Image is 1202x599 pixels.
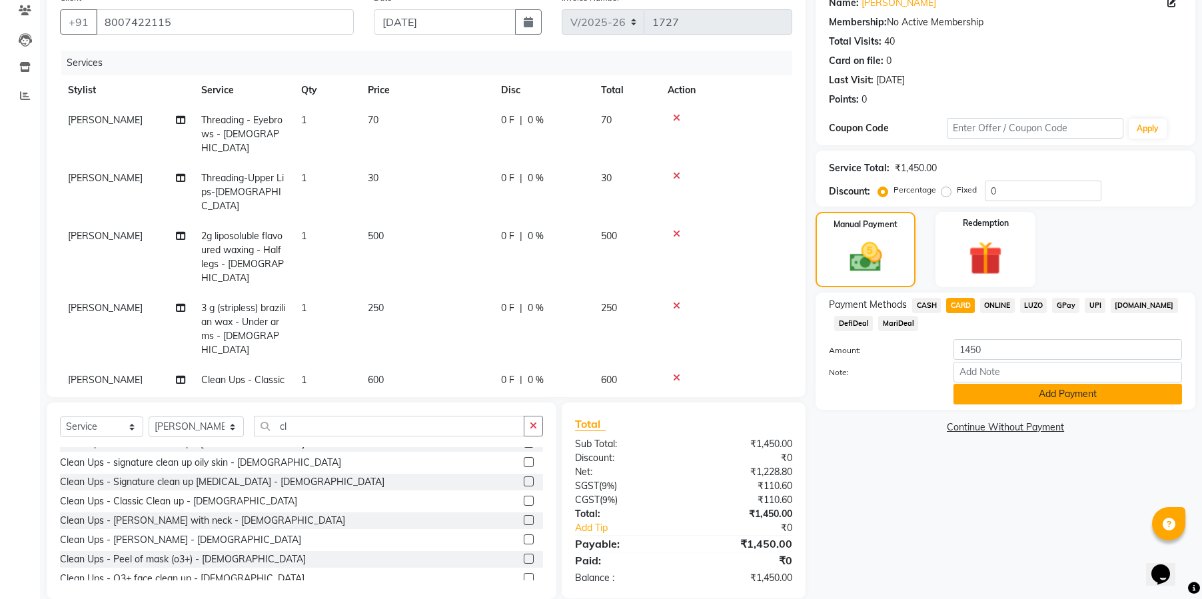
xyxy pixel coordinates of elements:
label: Fixed [957,184,977,196]
span: [DOMAIN_NAME] [1111,298,1178,313]
span: 500 [601,230,617,242]
input: Search or Scan [254,416,524,436]
span: 0 % [528,229,544,243]
span: | [520,113,522,127]
span: 1 [301,230,306,242]
span: 0 F [501,373,514,387]
input: Search by Name/Mobile/Email/Code [96,9,354,35]
div: Discount: [829,185,870,199]
div: Clean Ups - signature clean up oily skin - [DEMOGRAPHIC_DATA] [60,456,341,470]
span: 70 [368,114,378,126]
div: ₹1,450.00 [895,161,937,175]
span: LUZO [1020,298,1047,313]
span: [PERSON_NAME] [68,114,143,126]
div: ₹1,450.00 [684,437,802,451]
span: UPI [1085,298,1105,313]
span: Payment Methods [829,298,907,312]
span: 500 [368,230,384,242]
div: ₹1,450.00 [684,571,802,585]
th: Action [660,75,792,105]
span: | [520,373,522,387]
div: ₹0 [684,451,802,465]
div: Clean Ups - [PERSON_NAME] - [DEMOGRAPHIC_DATA] [60,533,301,547]
div: Total Visits: [829,35,882,49]
div: Clean Ups - Peel of mask (o3+) - [DEMOGRAPHIC_DATA] [60,552,306,566]
input: Amount [953,339,1182,360]
span: 30 [368,172,378,184]
span: | [520,301,522,315]
div: Clean Ups - O3+ face clean up - [DEMOGRAPHIC_DATA] [60,572,304,586]
label: Manual Payment [834,219,898,231]
th: Disc [493,75,593,105]
span: 0 % [528,373,544,387]
div: ₹1,450.00 [684,507,802,521]
span: [PERSON_NAME] [68,302,143,314]
span: Threading - Eyebrows - [DEMOGRAPHIC_DATA] [201,114,283,154]
span: CGST [575,494,600,506]
span: 1 [301,172,306,184]
span: 0 % [528,113,544,127]
label: Percentage [894,184,936,196]
button: Add Payment [953,384,1182,404]
span: 0 F [501,171,514,185]
th: Total [593,75,660,105]
span: Threading-Upper Lips-[DEMOGRAPHIC_DATA] [201,172,284,212]
div: Points: [829,93,859,107]
span: 250 [601,302,617,314]
div: ₹1,450.00 [684,536,802,552]
div: ₹110.60 [684,479,802,493]
div: Clean Ups - [PERSON_NAME] with neck - [DEMOGRAPHIC_DATA] [60,514,345,528]
div: Service Total: [829,161,890,175]
div: Total: [565,507,684,521]
span: ONLINE [980,298,1015,313]
span: 0 F [501,301,514,315]
a: Add Tip [565,521,704,535]
span: [PERSON_NAME] [68,374,143,386]
span: 0 F [501,229,514,243]
div: [DATE] [876,73,905,87]
span: | [520,171,522,185]
span: Total [575,417,606,431]
div: Clean Ups - Signature clean up [MEDICAL_DATA] - [DEMOGRAPHIC_DATA] [60,475,384,489]
div: Sub Total: [565,437,684,451]
label: Amount: [819,344,943,356]
span: DefiDeal [834,316,873,331]
span: 70 [601,114,612,126]
span: 1 [301,374,306,386]
div: Card on file: [829,54,884,68]
div: Payable: [565,536,684,552]
div: Coupon Code [829,121,947,135]
th: Qty [293,75,360,105]
a: Continue Without Payment [818,420,1193,434]
span: SGST [575,480,599,492]
img: _cash.svg [840,239,892,276]
span: | [520,229,522,243]
span: [PERSON_NAME] [68,230,143,242]
span: 2g liposoluble flavoured waxing - Half legs - [DEMOGRAPHIC_DATA] [201,230,284,284]
label: Redemption [963,217,1009,229]
span: [PERSON_NAME] [68,172,143,184]
span: MariDeal [878,316,918,331]
span: 3 g (stripless) brazilian wax - Under arms - [DEMOGRAPHIC_DATA] [201,302,285,356]
div: No Active Membership [829,15,1182,29]
div: Last Visit: [829,73,874,87]
div: Services [61,51,802,75]
span: 0 F [501,113,514,127]
button: Apply [1129,119,1167,139]
th: Price [360,75,493,105]
div: 0 [886,54,892,68]
img: _gift.svg [958,237,1013,279]
input: Enter Offer / Coupon Code [947,118,1123,139]
span: 600 [368,374,384,386]
th: Service [193,75,293,105]
iframe: chat widget [1146,546,1189,586]
div: Balance : [565,571,684,585]
div: ₹1,228.80 [684,465,802,479]
label: Note: [819,366,943,378]
div: ₹110.60 [684,493,802,507]
button: +91 [60,9,97,35]
span: 0 % [528,301,544,315]
span: 1 [301,302,306,314]
div: 40 [884,35,895,49]
input: Add Note [953,362,1182,382]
